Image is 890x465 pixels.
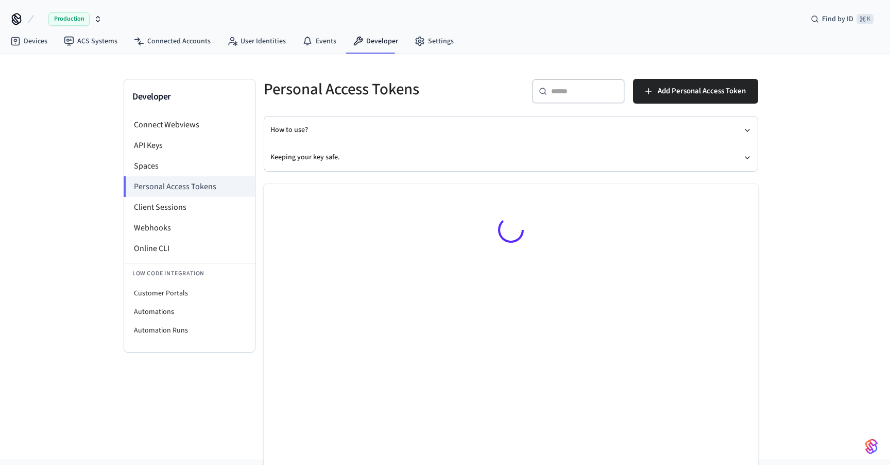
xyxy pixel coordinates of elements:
[633,79,758,104] button: Add Personal Access Token
[294,32,345,51] a: Events
[56,32,126,51] a: ACS Systems
[124,176,255,197] li: Personal Access Tokens
[124,321,255,340] li: Automation Runs
[132,90,247,104] h3: Developer
[264,79,505,100] h5: Personal Access Tokens
[270,117,751,144] button: How to use?
[2,32,56,51] a: Devices
[124,135,255,156] li: API Keys
[124,284,255,303] li: Customer Portals
[124,197,255,218] li: Client Sessions
[219,32,294,51] a: User Identities
[48,12,90,26] span: Production
[865,438,878,455] img: SeamLogoGradient.69752ec5.svg
[857,14,874,24] span: ⌘ K
[124,263,255,284] li: Low Code Integration
[345,32,406,51] a: Developer
[802,10,882,28] div: Find by ID⌘ K
[270,144,751,171] button: Keeping your key safe.
[124,156,255,176] li: Spaces
[124,218,255,238] li: Webhooks
[126,32,219,51] a: Connected Accounts
[822,14,853,24] span: Find by ID
[406,32,462,51] a: Settings
[658,85,746,98] span: Add Personal Access Token
[124,238,255,259] li: Online CLI
[124,114,255,135] li: Connect Webviews
[124,303,255,321] li: Automations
